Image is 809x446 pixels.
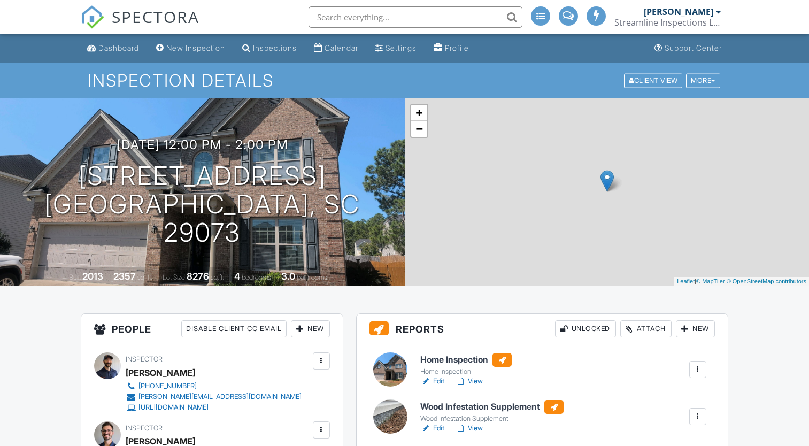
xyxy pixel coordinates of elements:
span: Built [69,273,81,281]
span: bedrooms [242,273,271,281]
div: 2013 [82,271,103,282]
div: [URL][DOMAIN_NAME] [138,403,209,412]
div: New Inspection [166,43,225,52]
a: Home Inspection Home Inspection [420,353,512,376]
a: Profile [429,39,473,58]
a: Edit [420,423,444,434]
div: 3.0 [281,271,295,282]
a: Dashboard [83,39,143,58]
a: Settings [371,39,421,58]
a: Calendar [310,39,363,58]
a: © OpenStreetMap contributors [727,278,806,284]
div: Streamline Inspections LLC [614,17,721,28]
span: bathrooms [297,273,327,281]
div: 4 [234,271,240,282]
a: View [455,423,483,434]
h3: People [81,314,342,344]
div: Settings [386,43,417,52]
div: | [674,277,809,286]
div: Disable Client CC Email [181,320,287,337]
h3: [DATE] 12:00 pm - 2:00 pm [117,137,288,152]
span: sq.ft. [211,273,224,281]
h1: [STREET_ADDRESS] [GEOGRAPHIC_DATA], SC 29073 [17,162,388,247]
a: [URL][DOMAIN_NAME] [126,402,302,413]
div: [PERSON_NAME][EMAIL_ADDRESS][DOMAIN_NAME] [138,393,302,401]
a: Inspections [238,39,301,58]
div: Wood Infestation Supplement [420,414,564,423]
div: Home Inspection [420,367,512,376]
a: Zoom out [411,121,427,137]
div: More [686,73,720,88]
div: Calendar [325,43,358,52]
span: Lot Size [163,273,185,281]
div: Inspections [253,43,297,52]
span: sq. ft. [137,273,152,281]
div: Dashboard [98,43,139,52]
a: Support Center [650,39,726,58]
h6: Home Inspection [420,353,512,367]
a: © MapTiler [696,278,725,284]
a: Client View [623,76,685,84]
a: [PERSON_NAME][EMAIL_ADDRESS][DOMAIN_NAME] [126,391,302,402]
div: [PHONE_NUMBER] [138,382,197,390]
div: [PERSON_NAME] [644,6,713,17]
div: Support Center [665,43,722,52]
span: Inspector [126,424,163,432]
a: View [455,376,483,387]
input: Search everything... [309,6,522,28]
div: Attach [620,320,672,337]
div: Profile [445,43,469,52]
div: New [676,320,715,337]
div: [PERSON_NAME] [126,365,195,381]
span: SPECTORA [112,5,199,28]
img: The Best Home Inspection Software - Spectora [81,5,104,29]
a: Leaflet [677,278,695,284]
div: 8276 [187,271,209,282]
div: 2357 [113,271,136,282]
a: SPECTORA [81,14,199,37]
a: New Inspection [152,39,229,58]
span: Inspector [126,355,163,363]
a: [PHONE_NUMBER] [126,381,302,391]
div: New [291,320,330,337]
h6: Wood Infestation Supplement [420,400,564,414]
h3: Reports [357,314,728,344]
div: Client View [624,73,682,88]
a: Wood Infestation Supplement Wood Infestation Supplement [420,400,564,424]
a: Zoom in [411,105,427,121]
a: Edit [420,376,444,387]
h1: Inspection Details [88,71,721,90]
div: Unlocked [555,320,616,337]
